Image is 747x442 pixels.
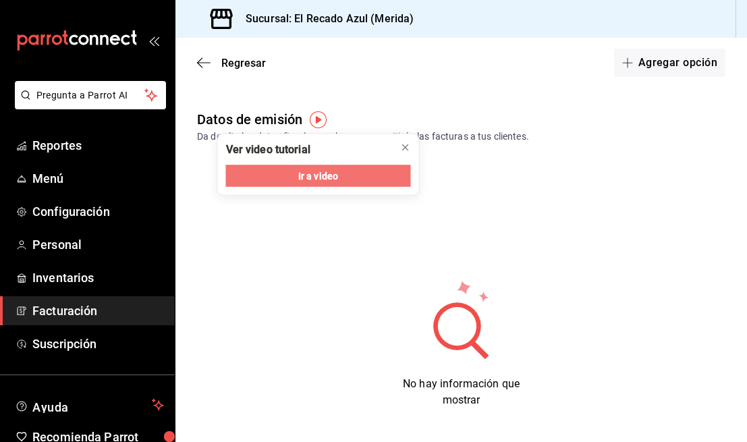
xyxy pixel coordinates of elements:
div: Da de alta los datos fiscales con los que se emitirán las facturas a tus clientes. [197,130,725,144]
span: Menú [32,169,164,188]
button: Regresar [197,57,266,70]
img: Tooltip marker [310,111,327,128]
span: Facturación [32,302,164,320]
span: No hay información que mostrar [403,377,520,406]
button: Agregar opción [614,49,725,77]
h3: Sucursal: El Recado Azul (Merida) [235,11,414,27]
span: Pregunta a Parrot AI [36,88,145,103]
button: close [395,137,416,159]
span: Reportes [32,136,164,155]
button: Ir a video [226,165,411,187]
button: Pregunta a Parrot AI [15,81,166,109]
span: Regresar [221,57,266,70]
div: Ver video tutorial [226,142,310,157]
span: Configuración [32,202,164,221]
span: Personal [32,236,164,254]
a: Pregunta a Parrot AI [9,98,166,112]
span: Suscripción [32,335,164,353]
button: open_drawer_menu [148,35,159,46]
span: Inventarios [32,269,164,287]
div: Datos de emisión [197,109,302,130]
span: Ir a video [298,169,338,183]
span: Ayuda [32,397,146,413]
